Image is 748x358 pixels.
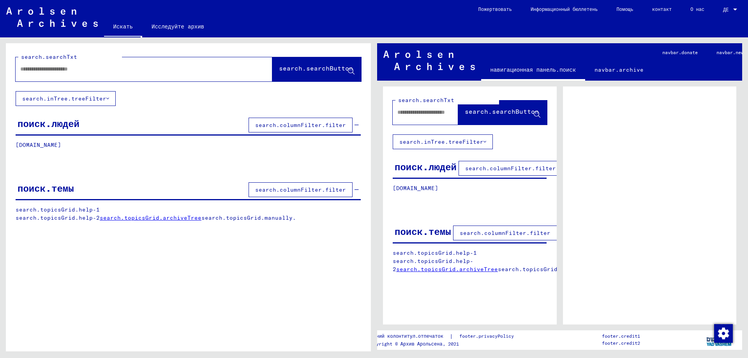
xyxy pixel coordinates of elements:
font: поиск.людей [18,118,79,129]
font: search.inTree.treeFilter [399,138,483,145]
img: Изменить согласие [714,324,733,343]
a: search.topicsGrid.archiveTree [100,214,201,221]
a: Исследуйте архив [142,17,213,36]
font: Искать [113,23,133,30]
font: навигационная панель.поиск [490,66,576,73]
font: search.columnFilter.filter [255,186,346,193]
button: search.columnFilter.filter [453,226,557,240]
div: Изменить согласие [714,324,732,342]
button: search.columnFilter.filter [249,118,353,132]
font: О нас [690,6,704,12]
font: | [450,333,453,340]
a: Искать [104,17,142,37]
font: [DOMAIN_NAME] [16,141,61,148]
font: search.topicsGrid.manually. [201,214,296,221]
font: search.columnFilter.filter [460,229,550,236]
font: search.searchTxt [21,53,77,60]
button: search.columnFilter.filter [459,161,563,176]
img: yv_logo.png [705,330,734,349]
font: search.topicsGrid.help-1 [16,206,100,213]
font: search.topicsGrid.manually. [498,266,593,273]
font: search.columnFilter.filter [255,122,346,129]
button: search.inTree.treeFilter [16,91,116,106]
font: navbar.archive [595,66,644,73]
font: [DOMAIN_NAME] [393,185,438,192]
button: search.searchButton [272,57,361,81]
font: поиск.темы [18,182,74,194]
a: search.topicsGrid.archiveTree [396,266,498,273]
font: search.inTree.treeFilter [22,95,106,102]
button: search.columnFilter.filter [249,182,353,197]
img: Arolsen_neg.svg [6,7,98,27]
font: search.searchButton [279,64,353,72]
font: Пожертвовать [478,6,512,12]
font: Информационный бюллетень [531,6,598,12]
button: search.searchButton [458,101,547,125]
font: Помощь [617,6,633,12]
font: footer.credit1 [602,333,640,339]
a: нижний колонтитул.отпечаток [368,332,450,340]
font: Copyright © Архив Арольсена, 2021 [368,341,459,347]
font: footer.privacyPolicy [459,333,514,339]
a: navbar.donate [653,43,707,62]
a: navbar.archive [585,60,653,79]
img: Arolsen_neg.svg [383,51,475,70]
font: search.searchTxt [398,97,454,104]
a: footer.privacyPolicy [453,332,523,340]
font: navbar.donate [662,49,698,55]
font: поиск.темы [395,226,451,237]
font: footer.credit2 [602,340,640,346]
font: search.columnFilter.filter [465,165,556,172]
font: search.topicsGrid.help-2 [393,257,473,273]
font: контакт [652,6,672,12]
button: search.inTree.treeFilter [393,134,493,149]
font: нижний колонтитул.отпечаток [368,333,443,339]
font: ДЕ [723,7,729,12]
font: search.searchButton [465,108,539,115]
font: search.topicsGrid.help-1 [393,249,477,256]
font: поиск.людей [395,161,457,173]
font: Исследуйте архив [152,23,204,30]
font: search.topicsGrid.help-2 [16,214,100,221]
a: навигационная панель.поиск [481,60,586,81]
